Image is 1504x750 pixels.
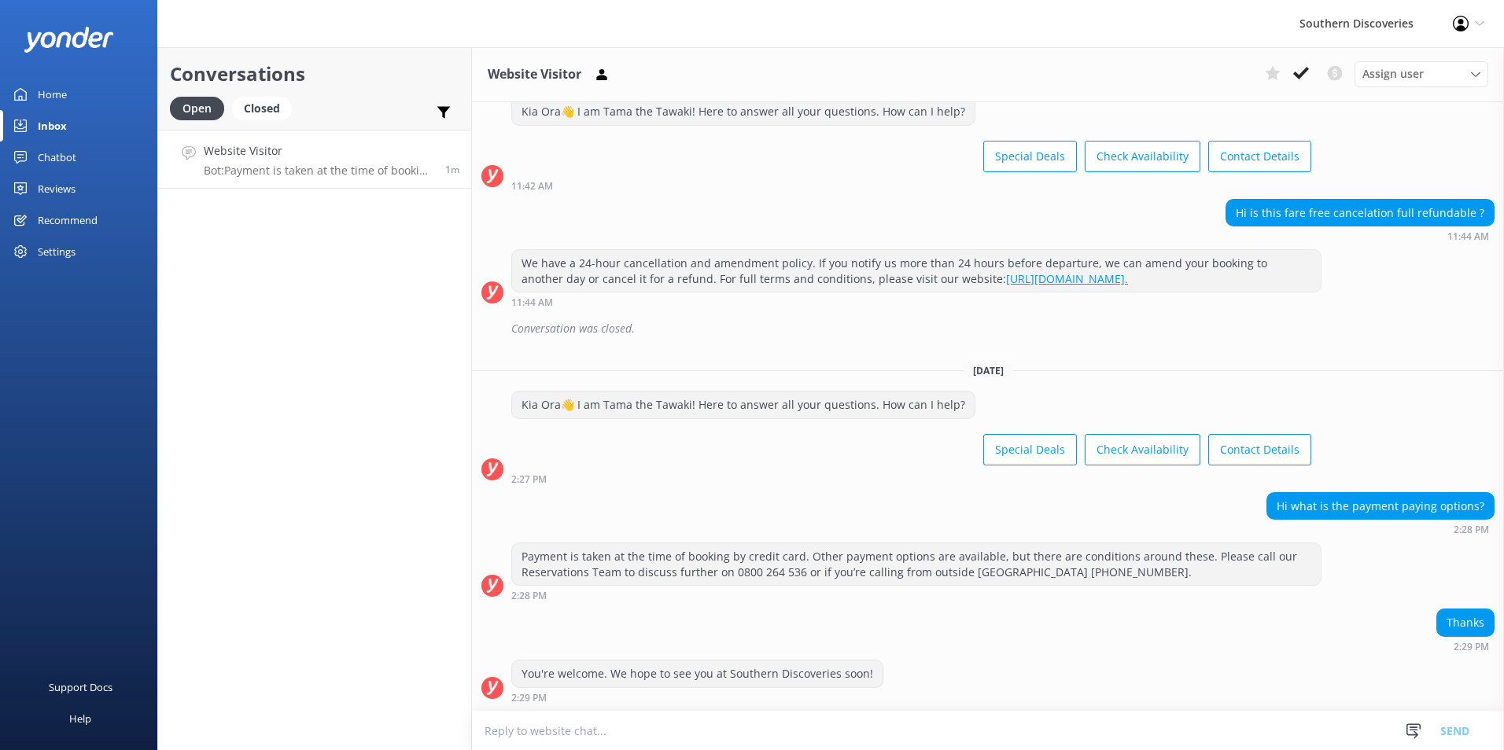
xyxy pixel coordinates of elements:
[512,543,1321,585] div: Payment is taken at the time of booking by credit card. Other payment options are available, but ...
[69,703,91,734] div: Help
[983,141,1077,172] button: Special Deals
[1454,525,1489,535] strong: 2:28 PM
[170,59,459,89] h2: Conversations
[511,298,553,307] strong: 11:44 AM
[1436,641,1495,652] div: Oct 12 2025 02:29pm (UTC +13:00) Pacific/Auckland
[232,99,300,116] a: Closed
[511,473,1311,484] div: Oct 12 2025 02:27pm (UTC +13:00) Pacific/Auckland
[511,182,553,191] strong: 11:42 AM
[1006,271,1128,286] a: [URL][DOMAIN_NAME].
[1267,493,1494,520] div: Hi what is the payment paying options?
[1085,434,1200,465] button: Check Availability
[1447,232,1489,241] strong: 11:44 AM
[204,142,433,160] h4: Website Visitor
[38,142,76,173] div: Chatbot
[1266,524,1495,535] div: Oct 12 2025 02:28pm (UTC +13:00) Pacific/Auckland
[511,180,1311,191] div: Oct 09 2025 11:42am (UTC +13:00) Pacific/Auckland
[512,660,883,687] div: You're welcome. We hope to see you at Southern Discoveries soon!
[1085,141,1200,172] button: Check Availability
[170,97,224,120] div: Open
[481,315,1495,342] div: 2025-10-09T00:07:33.380
[232,97,292,120] div: Closed
[24,27,114,53] img: yonder-white-logo.png
[445,163,459,176] span: Oct 12 2025 02:28pm (UTC +13:00) Pacific/Auckland
[38,79,67,110] div: Home
[38,110,67,142] div: Inbox
[488,64,581,85] h3: Website Visitor
[1454,642,1489,652] strong: 2:29 PM
[1437,609,1494,636] div: Thanks
[1226,230,1495,241] div: Oct 09 2025 11:44am (UTC +13:00) Pacific/Auckland
[1355,61,1488,86] div: Assign User
[1362,65,1424,83] span: Assign user
[511,692,883,703] div: Oct 12 2025 02:29pm (UTC +13:00) Pacific/Auckland
[512,98,975,125] div: Kia Ora👋 I am Tama the Tawaki! Here to answer all your questions. How can I help?
[512,250,1321,292] div: We have a 24-hour cancellation and amendment policy. If you notify us more than 24 hours before d...
[511,591,547,601] strong: 2:28 PM
[38,236,76,267] div: Settings
[511,296,1322,307] div: Oct 09 2025 11:44am (UTC +13:00) Pacific/Auckland
[49,671,112,703] div: Support Docs
[38,204,98,236] div: Recommend
[511,693,547,703] strong: 2:29 PM
[1208,141,1311,172] button: Contact Details
[511,590,1322,601] div: Oct 12 2025 02:28pm (UTC +13:00) Pacific/Auckland
[983,434,1077,465] button: Special Deals
[170,99,232,116] a: Open
[38,173,76,204] div: Reviews
[512,392,975,418] div: Kia Ora👋 I am Tama the Tawaki! Here to answer all your questions. How can I help?
[204,164,433,178] p: Bot: Payment is taken at the time of booking by credit card. Other payment options are available,...
[511,315,1495,342] div: Conversation was closed.
[511,475,547,484] strong: 2:27 PM
[1226,200,1494,226] div: Hi is this fare free cancelation full refundable ?
[1208,434,1311,465] button: Contact Details
[158,130,471,189] a: Website VisitorBot:Payment is taken at the time of booking by credit card. Other payment options ...
[964,364,1013,377] span: [DATE]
